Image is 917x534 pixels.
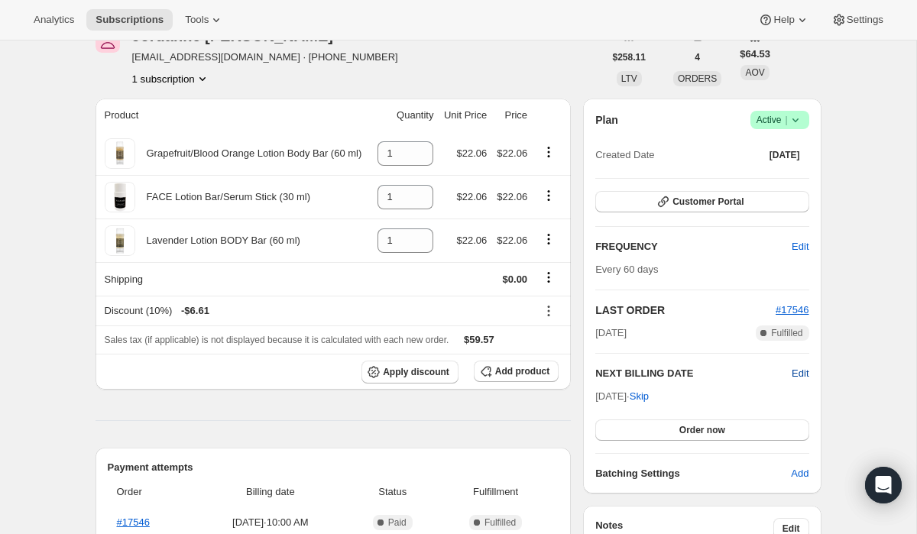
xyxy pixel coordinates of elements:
[678,73,717,84] span: ORDERS
[685,47,709,68] button: 4
[105,303,528,319] div: Discount (10%)
[595,147,654,163] span: Created Date
[791,466,808,481] span: Add
[132,28,352,44] div: Jordanne [PERSON_NAME]
[785,114,787,126] span: |
[474,361,559,382] button: Add product
[105,182,135,212] img: product img
[484,516,516,529] span: Fulfilled
[96,262,372,296] th: Shipping
[464,334,494,345] span: $59.57
[595,239,792,254] h2: FREQUENCY
[108,475,193,509] th: Order
[792,366,808,381] button: Edit
[34,14,74,26] span: Analytics
[595,390,649,402] span: [DATE] ·
[105,225,135,256] img: product img
[497,235,527,246] span: $22.06
[105,335,449,345] span: Sales tax (if applicable) is not displayed because it is calculated with each new order.
[782,461,818,486] button: Add
[117,516,150,528] a: #17546
[621,73,637,84] span: LTV
[776,304,808,316] a: #17546
[96,28,120,53] span: Jordanne Scott
[740,47,770,62] span: $64.53
[792,239,808,254] span: Edit
[132,71,210,86] button: Product actions
[457,191,488,202] span: $22.06
[86,9,173,31] button: Subscriptions
[108,460,559,475] h2: Payment attempts
[105,138,135,169] img: product img
[604,47,655,68] button: $258.11
[176,9,233,31] button: Tools
[442,484,549,500] span: Fulfillment
[595,325,627,341] span: [DATE]
[132,50,398,65] span: [EMAIL_ADDRESS][DOMAIN_NAME] · [PHONE_NUMBER]
[630,389,649,404] span: Skip
[822,9,893,31] button: Settings
[783,235,818,259] button: Edit
[760,144,809,166] button: [DATE]
[197,515,343,530] span: [DATE] · 10:00 AM
[770,149,800,161] span: [DATE]
[595,191,808,212] button: Customer Portal
[536,144,561,160] button: Product actions
[181,303,209,319] span: - $6.61
[595,466,791,481] h6: Batching Settings
[135,146,362,161] div: Grapefruit/Blood Orange Lotion Body Bar (60 ml)
[695,51,700,63] span: 4
[497,147,527,159] span: $22.06
[613,51,646,63] span: $258.11
[96,99,372,132] th: Product
[595,366,792,381] h2: NEXT BILLING DATE
[495,365,549,377] span: Add product
[135,233,300,248] div: Lavender Lotion BODY Bar (60 ml)
[503,273,528,285] span: $0.00
[536,231,561,248] button: Product actions
[771,327,802,339] span: Fulfilled
[536,269,561,286] button: Shipping actions
[749,9,818,31] button: Help
[672,196,744,208] span: Customer Portal
[595,303,776,318] h2: LAST ORDER
[595,112,618,128] h2: Plan
[96,14,164,26] span: Subscriptions
[497,191,527,202] span: $22.06
[438,99,491,132] th: Unit Price
[135,189,311,205] div: FACE Lotion Bar/Serum Stick (30 ml)
[24,9,83,31] button: Analytics
[536,187,561,204] button: Product actions
[745,67,764,78] span: AOV
[457,235,488,246] span: $22.06
[757,112,803,128] span: Active
[865,467,902,503] div: Open Intercom Messenger
[457,147,488,159] span: $22.06
[679,424,725,436] span: Order now
[361,361,458,384] button: Apply discount
[773,14,794,26] span: Help
[185,14,209,26] span: Tools
[595,419,808,441] button: Order now
[621,384,658,409] button: Skip
[383,366,449,378] span: Apply discount
[372,99,439,132] th: Quantity
[197,484,343,500] span: Billing date
[847,14,883,26] span: Settings
[352,484,433,500] span: Status
[388,516,407,529] span: Paid
[776,303,808,318] button: #17546
[491,99,532,132] th: Price
[595,264,658,275] span: Every 60 days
